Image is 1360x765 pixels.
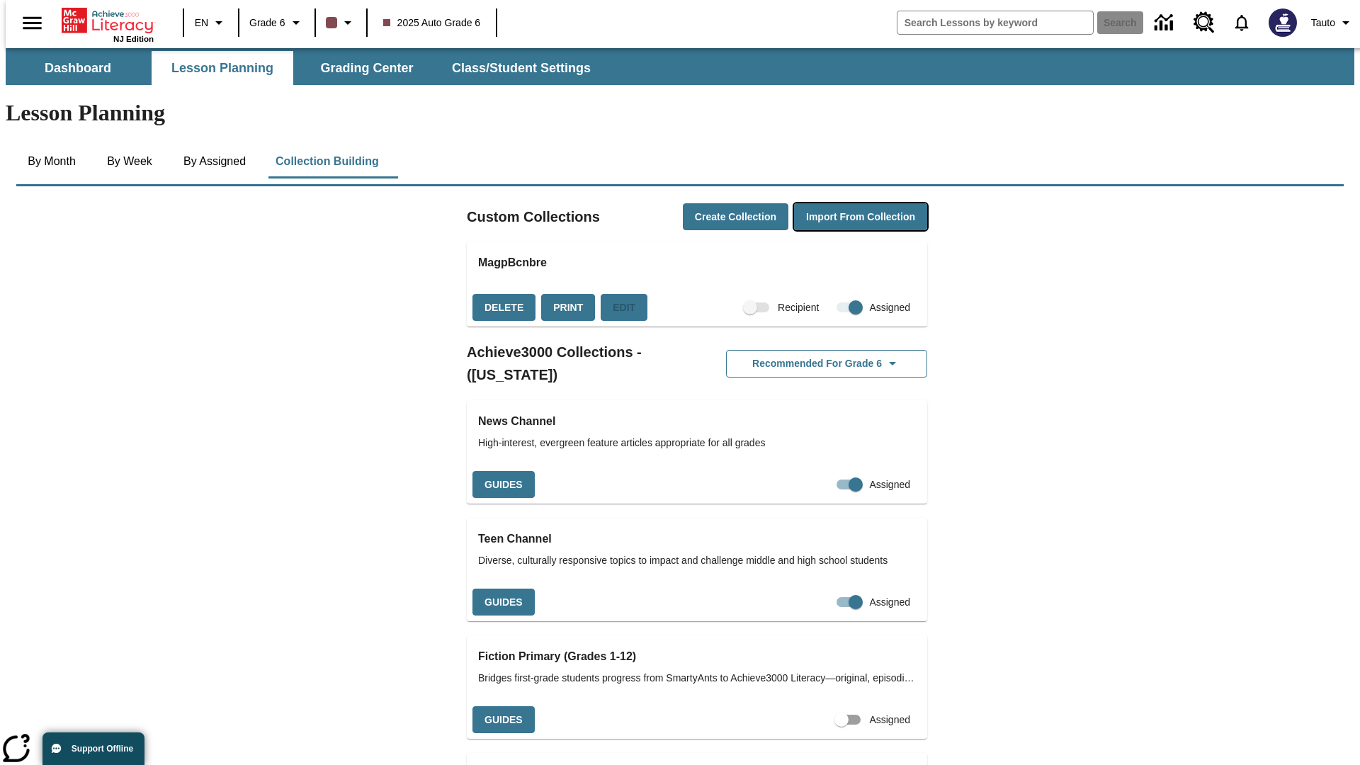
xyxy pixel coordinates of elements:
input: search field [897,11,1093,34]
span: Assigned [869,300,910,315]
button: Print, will open in a new window [541,294,595,322]
button: Collection Building [264,144,390,178]
button: Guides [472,706,535,734]
div: Home [62,5,154,43]
div: SubNavbar [6,48,1354,85]
h3: Teen Channel [478,529,916,549]
div: SubNavbar [6,51,603,85]
button: Import from Collection [794,203,927,231]
button: Recommended for Grade 6 [726,350,927,378]
button: By Assigned [172,144,257,178]
a: Notifications [1223,4,1260,41]
button: Open side menu [11,2,53,44]
button: Guides [472,589,535,616]
span: NJ Edition [113,35,154,43]
button: Grading Center [296,51,438,85]
button: Lesson Planning [152,51,293,85]
h1: Lesson Planning [6,100,1354,126]
a: Data Center [1146,4,1185,42]
span: Tauto [1311,16,1335,30]
div: Because this collection has already started, you cannot change the collection. You can adjust ind... [601,294,647,322]
button: By Week [94,144,165,178]
a: Home [62,6,154,35]
span: Recipient [778,300,819,315]
button: Language: EN, Select a language [188,10,234,35]
button: Create Collection [683,203,788,231]
h3: MagpBcnbre [478,253,916,273]
span: High-interest, evergreen feature articles appropriate for all grades [478,436,916,450]
button: Support Offline [42,732,144,765]
span: Support Offline [72,744,133,754]
button: Guides [472,471,535,499]
img: Avatar [1269,8,1297,37]
h3: Fiction Primary (Grades 1-12) [478,647,916,667]
button: Class color is dark brown. Change class color [320,10,362,35]
h2: Achieve3000 Collections - ([US_STATE]) [467,341,697,386]
a: Resource Center, Will open in new tab [1185,4,1223,42]
h3: News Channel [478,412,916,431]
span: Assigned [869,595,910,610]
button: Class/Student Settings [441,51,602,85]
span: Bridges first-grade students progress from SmartyAnts to Achieve3000 Literacy—original, episodic ... [478,671,916,686]
span: 2025 Auto Grade 6 [383,16,481,30]
button: Select a new avatar [1260,4,1305,41]
button: Delete [472,294,535,322]
span: Grade 6 [249,16,285,30]
button: By Month [16,144,87,178]
button: Grade: Grade 6, Select a grade [244,10,310,35]
h2: Custom Collections [467,205,600,228]
span: EN [195,16,208,30]
span: Assigned [869,713,910,727]
span: Assigned [869,477,910,492]
span: Diverse, culturally responsive topics to impact and challenge middle and high school students [478,553,916,568]
button: Dashboard [7,51,149,85]
button: Profile/Settings [1305,10,1360,35]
